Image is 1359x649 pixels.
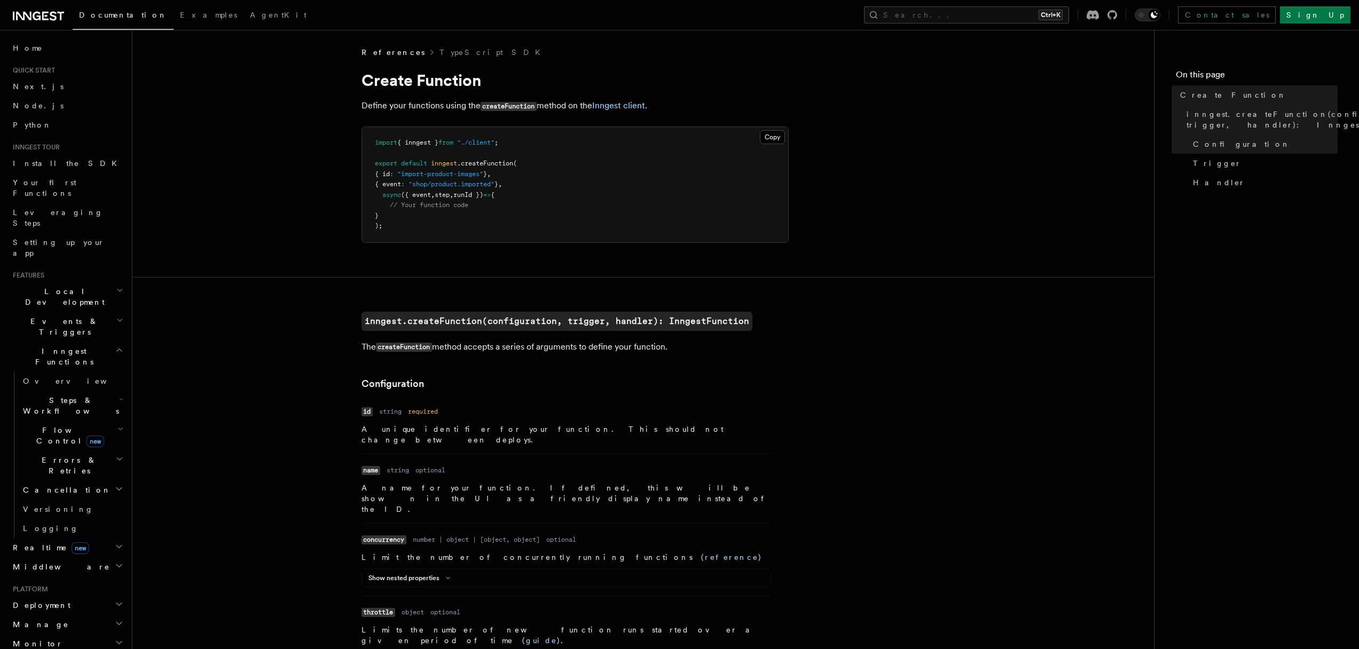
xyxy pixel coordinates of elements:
[1193,158,1242,169] span: Trigger
[19,395,119,416] span: Steps & Workflows
[362,47,425,58] span: References
[1189,173,1338,192] a: Handler
[382,191,401,199] span: async
[375,170,390,178] span: { id
[19,500,125,519] a: Versioning
[362,466,380,475] code: name
[72,542,89,554] span: new
[376,343,432,352] code: createFunction
[415,466,445,474] dd: optional
[390,201,468,209] span: // Your function code
[1193,139,1290,149] span: Configuration
[368,574,454,582] button: Show nested properties
[9,346,115,367] span: Inngest Functions
[9,77,125,96] a: Next.js
[362,482,772,515] p: A name for your function. If defined, this will be shown in the UI as a friendly display name ins...
[9,96,125,115] a: Node.js
[362,608,395,617] code: throttle
[9,557,125,576] button: Middleware
[9,585,48,593] span: Platform
[513,160,517,167] span: (
[9,115,125,134] a: Python
[23,377,133,385] span: Overview
[494,180,498,188] span: }
[864,6,1069,23] button: Search...Ctrl+K
[9,173,125,203] a: Your first Functions
[9,615,125,634] button: Manage
[9,312,125,342] button: Events & Triggers
[13,238,105,257] span: Setting up your app
[705,553,758,561] a: reference
[9,233,125,263] a: Setting up your app
[498,180,502,188] span: ,
[9,143,60,152] span: Inngest tour
[9,596,125,615] button: Deployment
[439,47,547,58] a: TypeScript SDK
[397,139,438,146] span: { inngest }
[13,101,64,110] span: Node.js
[243,3,313,29] a: AgentKit
[375,212,379,219] span: }
[431,160,457,167] span: inngest
[19,519,125,538] a: Logging
[362,552,772,563] p: Limit the number of concurrently running functions ( )
[483,191,491,199] span: =>
[1135,9,1160,21] button: Toggle dark mode
[9,619,69,630] span: Manage
[483,170,487,178] span: }
[362,98,789,114] p: Define your functions using the method on the .
[362,312,752,331] code: inngest.createFunction(configuration, trigger, handler): InngestFunction
[9,271,44,280] span: Features
[401,191,431,199] span: ({ event
[19,480,125,500] button: Cancellation
[487,170,491,178] span: ,
[19,450,125,480] button: Errors & Retries
[23,505,93,513] span: Versioning
[13,178,76,197] span: Your first Functions
[397,170,483,178] span: "import-product-images"
[9,638,63,649] span: Monitor
[73,3,174,30] a: Documentation
[9,154,125,173] a: Install the SDK
[362,535,406,544] code: concurrency
[250,11,307,19] span: AgentKit
[180,11,237,19] span: Examples
[409,180,494,188] span: "shop/product.imported"
[362,424,772,445] p: A unique identifier for your function. This should not change between deploys.
[9,282,125,312] button: Local Development
[13,43,43,53] span: Home
[430,608,460,616] dd: optional
[23,524,78,533] span: Logging
[174,3,243,29] a: Examples
[13,121,52,129] span: Python
[19,421,125,450] button: Flow Controlnew
[19,485,111,495] span: Cancellation
[9,38,125,58] a: Home
[1176,68,1338,85] h4: On this page
[457,160,513,167] span: .createFunction
[87,436,104,447] span: new
[408,407,438,416] dd: required
[1180,90,1286,100] span: Create Function
[9,286,116,307] span: Local Development
[457,139,494,146] span: "./client"
[79,11,167,19] span: Documentation
[9,542,89,553] span: Realtime
[362,70,789,90] h1: Create Function
[13,82,64,91] span: Next.js
[438,139,453,146] span: from
[413,535,540,544] dd: number | object | [object, object]
[592,100,645,110] a: Inngest client
[19,371,125,391] a: Overview
[401,160,427,167] span: default
[402,608,424,616] dd: object
[526,636,557,645] a: guide
[9,342,125,371] button: Inngest Functions
[760,130,785,144] button: Copy
[387,466,409,474] dd: string
[431,191,435,199] span: ,
[1189,154,1338,173] a: Trigger
[1182,105,1338,134] a: inngest.createFunction(configuration, trigger, handler): InngestFunction
[9,538,125,557] button: Realtimenew
[19,425,117,446] span: Flow Control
